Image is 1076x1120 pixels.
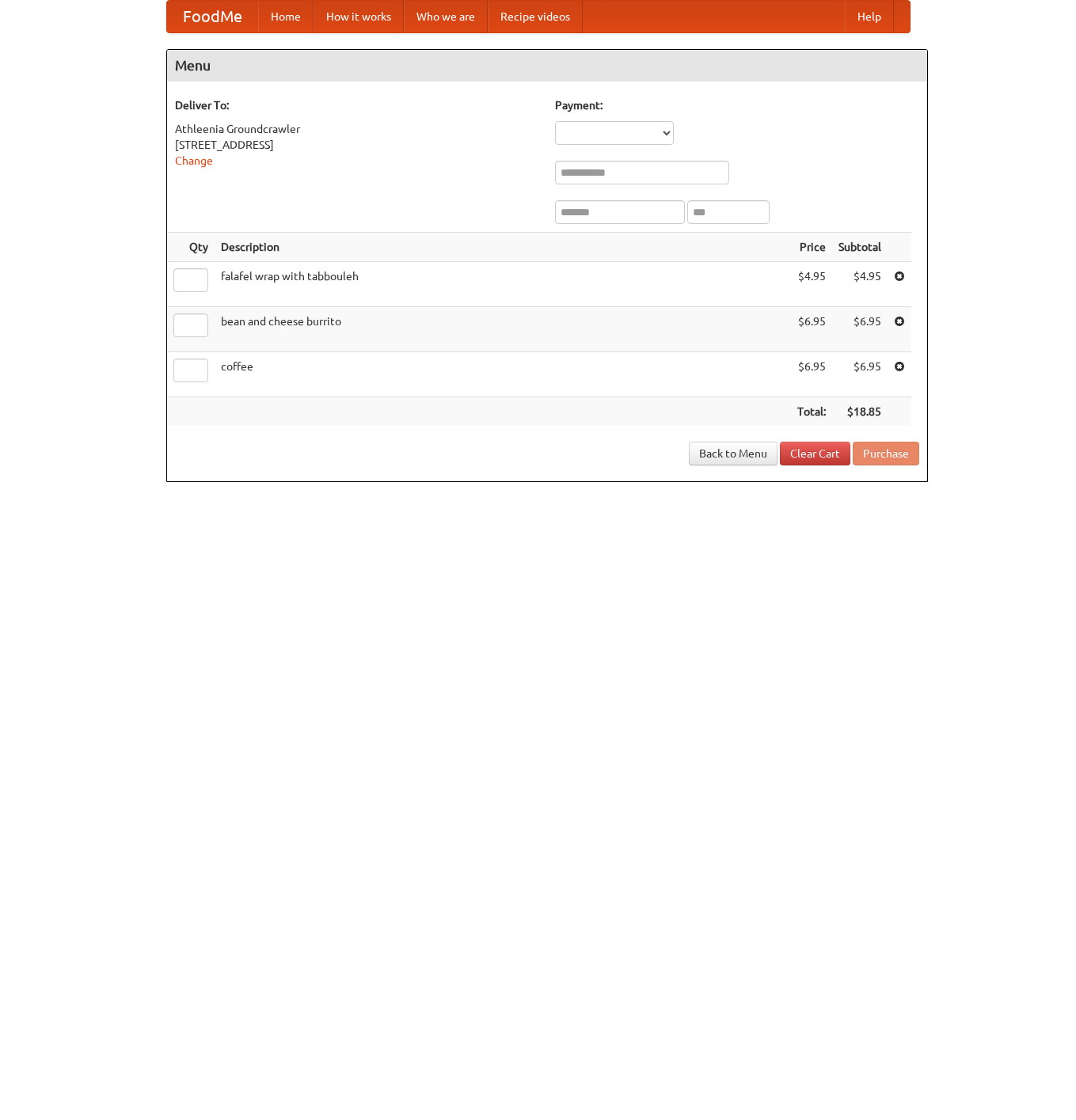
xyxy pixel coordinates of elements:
[555,97,919,113] h5: Payment:
[215,262,791,307] td: falafel wrap with tabbouleh
[175,154,213,167] a: Change
[853,442,919,465] button: Purchase
[791,307,832,352] td: $6.95
[832,307,888,352] td: $6.95
[175,137,539,153] div: [STREET_ADDRESS]
[167,1,258,32] a: FoodMe
[832,262,888,307] td: $4.95
[832,397,888,427] th: $18.85
[832,352,888,397] td: $6.95
[791,233,832,262] th: Price
[791,352,832,397] td: $6.95
[258,1,314,32] a: Home
[167,233,215,262] th: Qty
[780,442,850,465] a: Clear Cart
[175,97,539,113] h5: Deliver To:
[215,307,791,352] td: bean and cheese burrito
[215,352,791,397] td: coffee
[215,233,791,262] th: Description
[167,50,927,82] h4: Menu
[175,121,539,137] div: Athleenia Groundcrawler
[791,262,832,307] td: $4.95
[488,1,583,32] a: Recipe videos
[404,1,488,32] a: Who we are
[791,397,832,427] th: Total:
[314,1,404,32] a: How it works
[832,233,888,262] th: Subtotal
[689,442,778,465] a: Back to Menu
[845,1,894,32] a: Help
